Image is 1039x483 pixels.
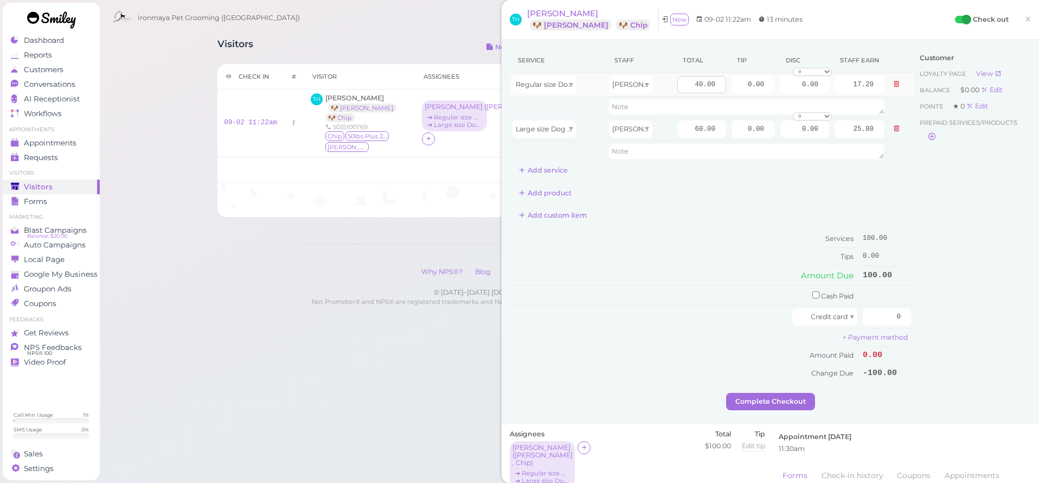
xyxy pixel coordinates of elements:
[976,69,1002,78] a: View
[328,104,396,112] a: 🐶 [PERSON_NAME]
[755,14,805,25] li: 13 minutes
[325,94,384,102] span: [PERSON_NAME]
[3,355,100,370] a: Video Proof
[966,102,988,110] a: Edit
[675,48,729,73] th: Total
[616,20,650,30] a: 🐶 Chip
[415,64,502,90] th: Assignees
[14,426,42,433] div: SMS Usage
[14,411,53,418] div: Call Min. Usage
[953,102,966,110] span: ★ 0
[3,316,100,323] li: Feedbacks
[3,223,100,238] a: Blast Campaigns Balance: $20.00
[510,285,860,306] td: Cash Paid
[973,14,1009,25] label: Check out
[3,48,100,62] a: Reports
[24,138,76,148] span: Appointments
[477,39,524,56] button: Notes
[304,64,415,90] th: Visitor
[920,117,1017,128] span: Prepaid services/products
[981,86,1003,94] a: Edit
[24,240,86,250] span: Auto Campaigns
[325,113,355,122] a: 🐶 Chip
[860,230,914,248] td: 100.00
[24,343,82,352] span: NPS Feedbacks
[3,169,100,177] li: Visitors
[1024,11,1031,27] span: ×
[24,80,75,89] span: Conversations
[292,119,295,127] i: 1
[3,194,100,209] a: Forms
[530,20,611,30] a: 🐶 [PERSON_NAME]
[470,268,496,276] a: Blog
[920,86,952,94] span: Balance
[24,153,58,162] span: Requests
[325,142,369,152] span: Kylie
[3,252,100,267] a: Local Page
[325,131,344,141] span: Chip
[24,109,62,118] span: Workflows
[3,340,100,355] a: NPS Feedbacks NPS® 100
[810,351,854,359] span: Amount Paid
[860,265,914,285] td: 100.00
[312,298,826,315] small: Net Promoter® and NPS® are registered trademarks and Net Promoter Score and Net Promoter System a...
[527,8,659,31] a: [PERSON_NAME] 🐶 [PERSON_NAME] 🐶 Chip
[24,94,80,104] span: AI Receptionist
[612,125,670,133] span: [PERSON_NAME]
[920,103,945,110] span: Points
[27,232,67,240] span: Balance: $20.00
[24,270,98,279] span: Google My Business
[811,313,848,321] span: Credit card
[3,326,100,340] a: Get Reviews
[705,429,731,439] label: Total
[3,213,100,221] li: Marketing
[224,166,914,174] h5: 🎉 Total 1 visits [DATE].
[510,48,606,73] th: Service
[3,150,100,165] a: Requests
[612,80,670,88] span: [PERSON_NAME]
[516,125,679,133] span: Large size Dog Bath and Brush (More than 35 lbs)
[510,230,860,248] td: Services
[527,8,598,18] span: [PERSON_NAME]
[425,103,484,111] div: [PERSON_NAME] ( [PERSON_NAME] , Chip )
[422,100,490,132] div: [PERSON_NAME] ([PERSON_NAME] , Chip) ➔ Regular size Dog Bath and Brush (35 lbs or less) ➔ Large s...
[217,39,253,59] h1: Visitors
[24,65,63,74] span: Customers
[3,282,100,296] a: Groupon Ads
[801,270,854,281] span: Amount Due
[24,255,65,264] span: Local Page
[24,36,64,45] span: Dashboard
[425,121,484,129] div: ➔ Large size Dog Bath and Brush (More than 35 lbs)
[81,426,89,433] div: 0 %
[3,106,100,121] a: Workflows
[832,48,887,73] th: Staff earn
[516,80,672,88] span: Regular size Dog Bath and Brush (35 lbs or less)
[24,197,47,206] span: Forms
[510,162,577,179] button: Add service
[24,358,66,367] span: Video Proof
[3,126,100,134] li: Appointments
[705,441,731,451] div: $100.00
[512,469,572,477] div: ➔ Regular size Dog Bath and Brush (35 lbs or less)
[778,48,832,73] th: Discount
[670,14,689,26] span: New
[24,226,87,235] span: Blast Campaigns
[24,284,72,294] span: Groupon Ads
[24,328,69,338] span: Get Reviews
[345,131,389,141] span: 50lbs Plus 21-25H
[779,432,851,442] label: Appointment [DATE]
[300,288,838,297] div: © [DATE]–[DATE] [DOMAIN_NAME], Smiley is a product of Smiley Science Lab Inc.
[3,92,100,106] a: AI Receptionist
[3,62,100,77] a: Customers
[693,14,754,25] li: 09-02 11:22am
[138,3,300,33] span: Ironmaya Pet Grooming ([GEOGRAPHIC_DATA])
[843,333,908,341] a: + Payment method
[779,444,1029,454] div: 11:30am
[27,349,52,358] span: NPS® 100
[83,411,89,418] div: 1 %
[311,93,323,105] span: TH
[726,393,815,410] button: Complete Checkout
[742,429,765,439] label: Tip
